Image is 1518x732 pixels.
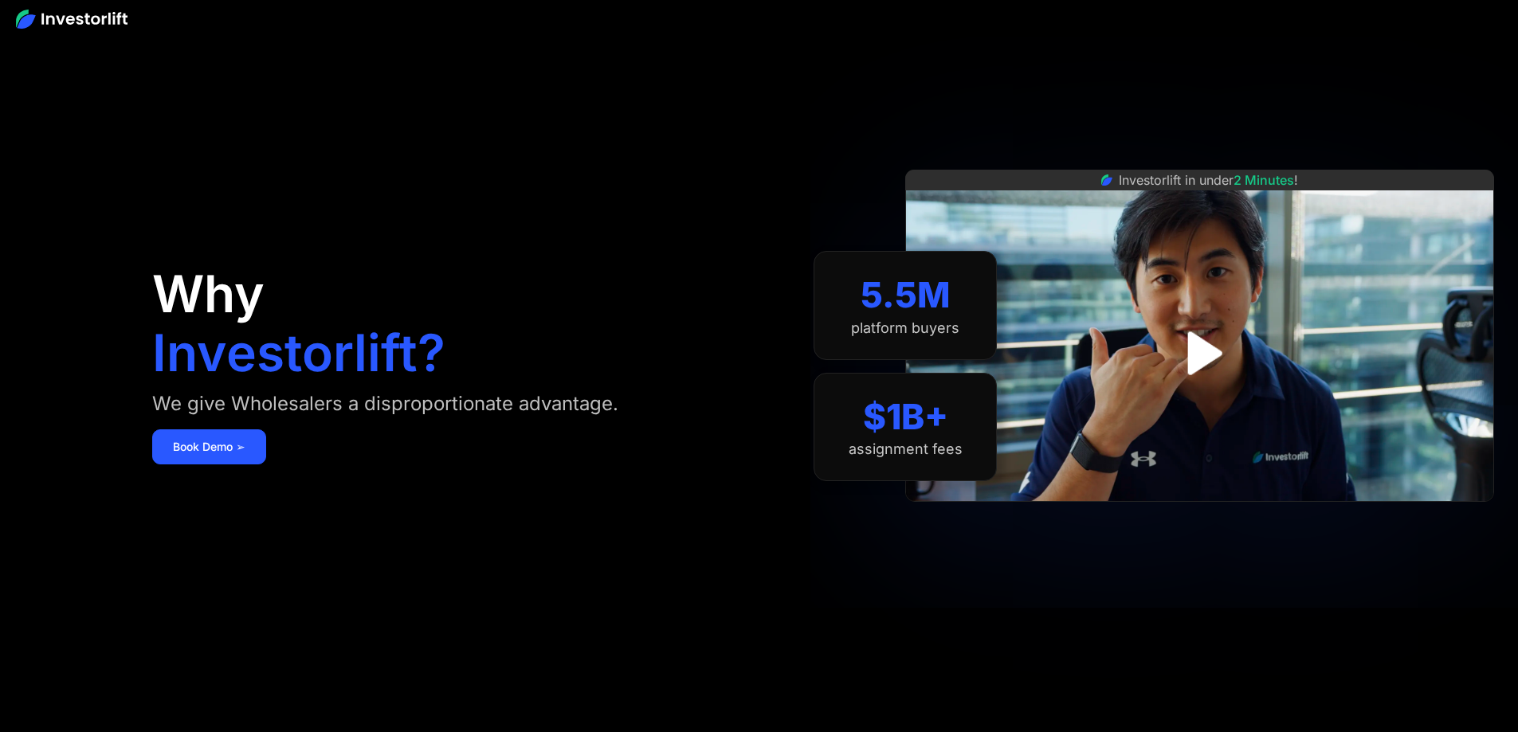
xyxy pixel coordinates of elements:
a: Book Demo ➢ [152,429,266,464]
a: open lightbox [1164,318,1235,389]
div: Investorlift in under ! [1119,170,1298,190]
span: 2 Minutes [1234,172,1294,188]
h1: Why [152,268,265,319]
h1: Investorlift? [152,327,445,378]
iframe: Customer reviews powered by Trustpilot [1081,510,1320,529]
div: 5.5M [861,274,951,316]
div: We give Wholesalers a disproportionate advantage. [152,391,618,417]
div: platform buyers [851,319,959,337]
div: assignment fees [849,440,963,458]
div: $1B+ [863,396,948,438]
